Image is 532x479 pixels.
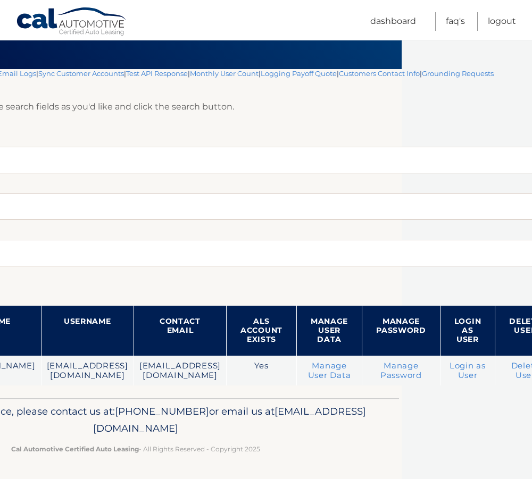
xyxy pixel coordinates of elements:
[115,405,209,417] span: [PHONE_NUMBER]
[227,306,297,356] th: ALS Account Exists
[370,12,416,31] a: Dashboard
[450,361,486,380] a: Login as User
[134,356,226,386] td: [EMAIL_ADDRESS][DOMAIN_NAME]
[488,12,516,31] a: Logout
[93,405,366,434] span: [EMAIL_ADDRESS][DOMAIN_NAME]
[296,306,362,356] th: Manage User Data
[41,306,134,356] th: Username
[227,356,297,386] td: Yes
[380,361,422,380] a: Manage Password
[190,69,259,78] a: Monthly User Count
[11,445,139,453] strong: Cal Automotive Certified Auto Leasing
[362,306,440,356] th: Manage Password
[38,69,124,78] a: Sync Customer Accounts
[16,7,128,38] a: Cal Automotive
[41,356,134,386] td: [EMAIL_ADDRESS][DOMAIN_NAME]
[308,361,351,380] a: Manage User Data
[126,69,188,78] a: Test API Response
[261,69,337,78] a: Logging Payoff Quote
[134,306,226,356] th: Contact Email
[440,306,495,356] th: Login as User
[339,69,420,78] a: Customers Contact Info
[422,69,494,78] a: Grounding Requests
[446,12,465,31] a: FAQ's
